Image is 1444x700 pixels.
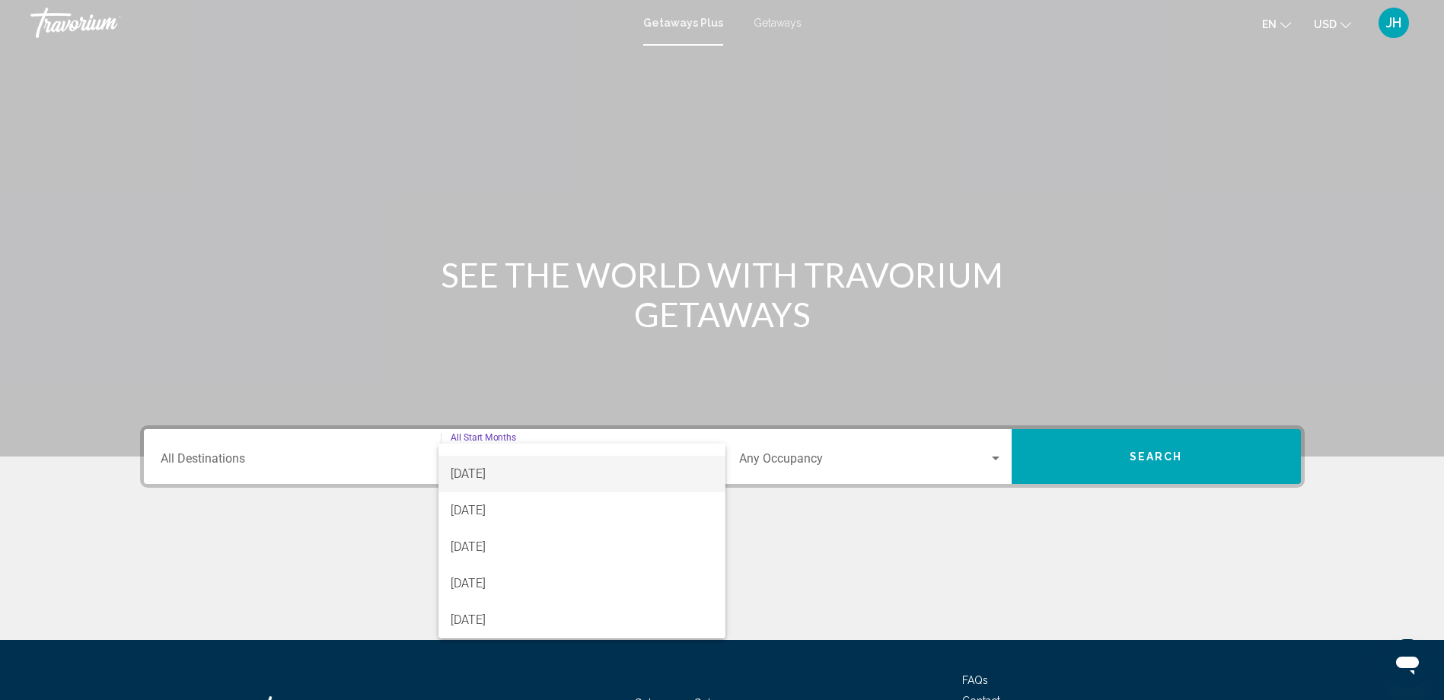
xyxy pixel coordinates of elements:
[451,565,713,602] span: [DATE]
[451,602,713,638] span: [DATE]
[1383,639,1432,688] iframe: Button to launch messaging window
[451,492,713,529] span: [DATE]
[451,529,713,565] span: [DATE]
[451,456,713,492] span: [DATE]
